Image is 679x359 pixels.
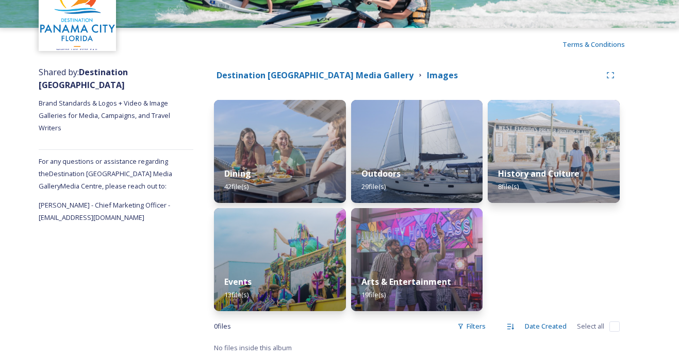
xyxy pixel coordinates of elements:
[39,200,172,222] span: [PERSON_NAME] - Chief Marketing Officer - [EMAIL_ADDRESS][DOMAIN_NAME]
[361,290,386,299] span: 19 file(s)
[351,100,483,203] img: 8ec44f32-59b6-4c44-9115-4cfe1ba2ce6d.jpg
[562,38,640,50] a: Terms & Conditions
[562,40,625,49] span: Terms & Conditions
[361,182,386,191] span: 29 file(s)
[39,66,128,91] span: Shared by:
[224,168,251,179] strong: Dining
[214,100,346,203] img: 2f013685-223f-43c3-9928-3d9d36c5b462.jpg
[224,182,249,191] span: 42 file(s)
[39,157,172,191] span: For any questions or assistance regarding the Destination [GEOGRAPHIC_DATA] Media Gallery Media C...
[361,276,451,287] strong: Arts & Entertainment
[452,316,491,336] div: Filters
[520,316,572,336] div: Date Created
[214,343,292,352] span: No files inside this album
[224,276,252,287] strong: Events
[498,168,579,179] strong: History and Culture
[427,70,458,81] strong: Images
[217,70,413,81] strong: Destination [GEOGRAPHIC_DATA] Media Gallery
[498,182,519,191] span: 8 file(s)
[224,290,249,299] span: 13 file(s)
[39,66,128,91] strong: Destination [GEOGRAPHIC_DATA]
[214,321,231,331] span: 0 file s
[351,208,483,311] img: 2eb49a7e-b5ca-4180-b2ad-c63048cf0411.jpg
[214,208,346,311] img: 47bd5310-e110-4fcc-8fc3-8f2665fc57b8.jpg
[361,168,401,179] strong: Outdoors
[577,321,604,331] span: Select all
[39,98,172,132] span: Brand Standards & Logos + Video & Image Galleries for Media, Campaigns, and Travel Writers
[488,100,620,203] img: 04ab8b4c-0776-4b37-891a-88534887b2fc.jpg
